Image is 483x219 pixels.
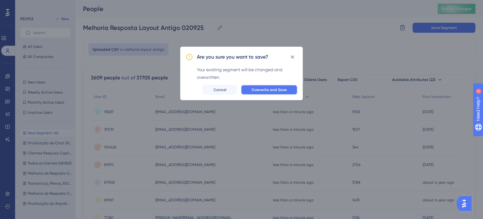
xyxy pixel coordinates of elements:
div: 3 [44,3,46,8]
div: Your existing segment will be changed and overwritten. [197,66,297,81]
span: Overwrite and Save [252,87,287,92]
h2: Are you sure you want to save? [197,53,268,61]
span: Cancel [214,87,226,92]
span: Need Help? [15,2,39,9]
iframe: UserGuiding AI Assistant Launcher [457,194,475,213]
